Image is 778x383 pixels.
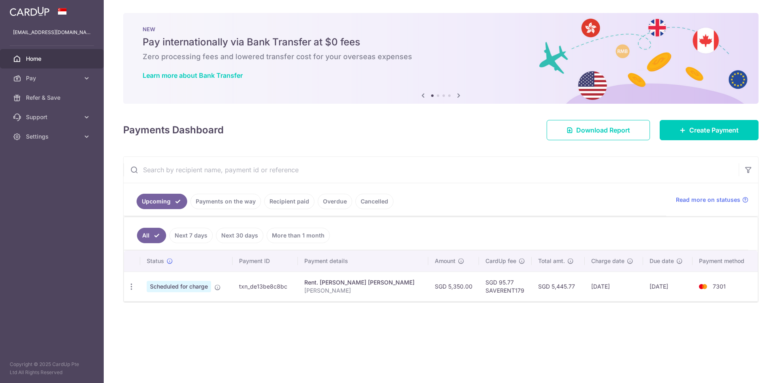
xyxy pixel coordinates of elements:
h6: Zero processing fees and lowered transfer cost for your overseas expenses [143,52,739,62]
a: Next 7 days [169,228,213,243]
td: [DATE] [585,272,643,301]
p: [PERSON_NAME] [304,287,422,295]
div: Rent. [PERSON_NAME] [PERSON_NAME] [304,278,422,287]
td: SGD 5,445.77 [532,272,585,301]
a: More than 1 month [267,228,330,243]
a: Cancelled [355,194,393,209]
img: Bank transfer banner [123,13,759,104]
th: Payment ID [233,250,297,272]
p: NEW [143,26,739,32]
input: Search by recipient name, payment id or reference [124,157,739,183]
a: Upcoming [137,194,187,209]
a: Learn more about Bank Transfer [143,71,243,79]
td: SGD 95.77 SAVERENT179 [479,272,532,301]
h5: Pay internationally via Bank Transfer at $0 fees [143,36,739,49]
a: Overdue [318,194,352,209]
span: Status [147,257,164,265]
a: Read more on statuses [676,196,748,204]
a: Recipient paid [264,194,314,209]
span: Due date [650,257,674,265]
span: Home [26,55,79,63]
p: [EMAIL_ADDRESS][DOMAIN_NAME] [13,28,91,36]
th: Payment method [693,250,758,272]
span: Read more on statuses [676,196,740,204]
span: Refer & Save [26,94,79,102]
span: Settings [26,133,79,141]
span: Pay [26,74,79,82]
span: Support [26,113,79,121]
img: CardUp [10,6,49,16]
a: Create Payment [660,120,759,140]
span: Charge date [591,257,624,265]
span: Amount [435,257,455,265]
img: Bank Card [695,282,711,291]
a: Next 30 days [216,228,263,243]
span: CardUp fee [485,257,516,265]
span: 7301 [713,283,726,290]
th: Payment details [298,250,429,272]
td: txn_de13be8c8bc [233,272,297,301]
span: Total amt. [538,257,565,265]
a: Download Report [547,120,650,140]
h4: Payments Dashboard [123,123,224,137]
span: Scheduled for charge [147,281,211,292]
span: Download Report [576,125,630,135]
td: SGD 5,350.00 [428,272,479,301]
a: All [137,228,166,243]
a: Payments on the way [190,194,261,209]
td: [DATE] [643,272,692,301]
span: Create Payment [689,125,739,135]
